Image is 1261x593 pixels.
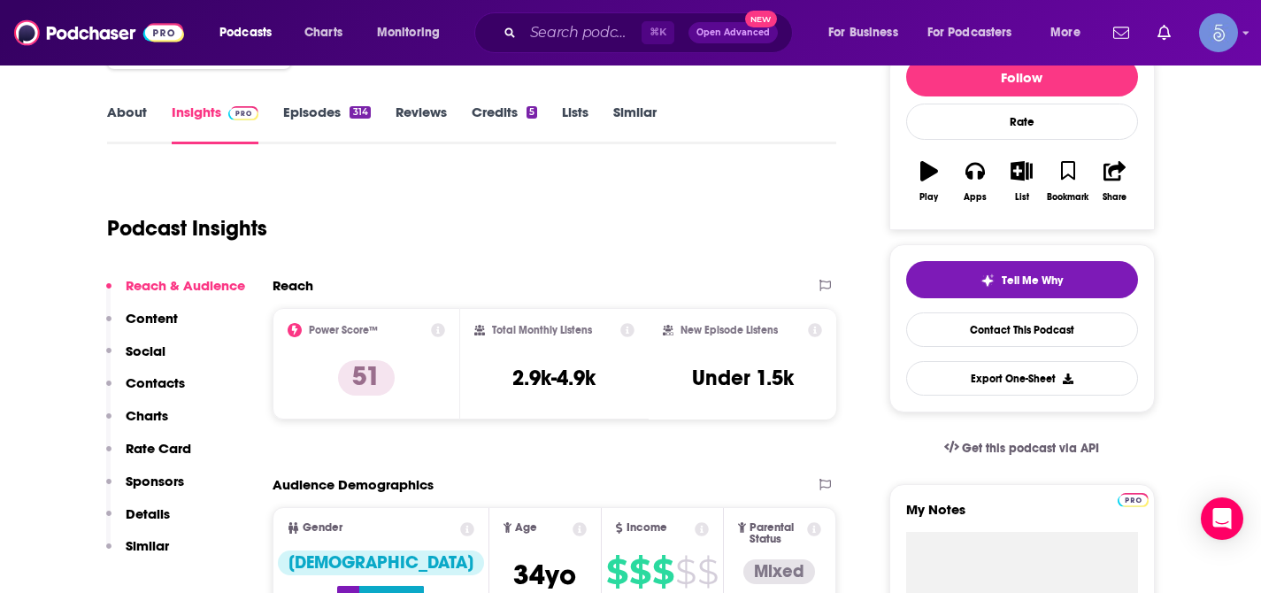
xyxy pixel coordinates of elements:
[952,150,998,213] button: Apps
[491,12,810,53] div: Search podcasts, credits, & more...
[692,365,794,391] h3: Under 1.5k
[126,277,245,294] p: Reach & Audience
[642,21,674,44] span: ⌘ K
[906,58,1138,96] button: Follow
[906,361,1138,396] button: Export One-Sheet
[278,551,484,575] div: [DEMOGRAPHIC_DATA]
[1106,18,1136,48] a: Show notifications dropdown
[126,310,178,327] p: Content
[106,310,178,343] button: Content
[513,558,576,592] span: 34 yo
[1199,13,1238,52] span: Logged in as Spiral5-G1
[1045,150,1091,213] button: Bookmark
[1002,273,1063,288] span: Tell Me Why
[606,558,627,586] span: $
[919,192,938,203] div: Play
[126,440,191,457] p: Rate Card
[106,537,169,570] button: Similar
[126,343,165,359] p: Social
[126,505,170,522] p: Details
[962,441,1099,456] span: Get this podcast via API
[515,522,537,534] span: Age
[1103,192,1126,203] div: Share
[126,473,184,489] p: Sponsors
[293,19,353,47] a: Charts
[906,150,952,213] button: Play
[365,19,463,47] button: open menu
[906,501,1138,532] label: My Notes
[1150,18,1178,48] a: Show notifications dropdown
[377,20,440,45] span: Monitoring
[273,476,434,493] h2: Audience Demographics
[396,104,447,144] a: Reviews
[14,16,184,50] img: Podchaser - Follow, Share and Rate Podcasts
[1038,19,1103,47] button: open menu
[745,11,777,27] span: New
[106,277,245,310] button: Reach & Audience
[273,277,313,294] h2: Reach
[816,19,920,47] button: open menu
[1199,13,1238,52] button: Show profile menu
[930,427,1114,470] a: Get this podcast via API
[228,106,259,120] img: Podchaser Pro
[1047,192,1088,203] div: Bookmark
[283,104,370,144] a: Episodes314
[613,104,657,144] a: Similar
[675,558,696,586] span: $
[172,104,259,144] a: InsightsPodchaser Pro
[627,522,667,534] span: Income
[652,558,673,586] span: $
[629,558,650,586] span: $
[906,312,1138,347] a: Contact This Podcast
[1091,150,1137,213] button: Share
[1118,493,1149,507] img: Podchaser Pro
[750,522,804,545] span: Parental Status
[492,324,592,336] h2: Total Monthly Listens
[998,150,1044,213] button: List
[106,343,165,375] button: Social
[916,19,1038,47] button: open menu
[980,273,995,288] img: tell me why sparkle
[126,407,168,424] p: Charts
[338,360,395,396] p: 51
[688,22,778,43] button: Open AdvancedNew
[207,19,295,47] button: open menu
[1199,13,1238,52] img: User Profile
[964,192,987,203] div: Apps
[126,537,169,554] p: Similar
[219,20,272,45] span: Podcasts
[472,104,537,144] a: Credits5
[1201,497,1243,540] div: Open Intercom Messenger
[107,215,267,242] h1: Podcast Insights
[828,20,898,45] span: For Business
[107,104,147,144] a: About
[696,28,770,37] span: Open Advanced
[680,324,778,336] h2: New Episode Listens
[906,261,1138,298] button: tell me why sparkleTell Me Why
[1015,192,1029,203] div: List
[106,505,170,538] button: Details
[1118,490,1149,507] a: Pro website
[523,19,642,47] input: Search podcasts, credits, & more...
[527,106,537,119] div: 5
[697,558,718,586] span: $
[106,473,184,505] button: Sponsors
[1050,20,1080,45] span: More
[106,440,191,473] button: Rate Card
[512,365,596,391] h3: 2.9k-4.9k
[303,522,342,534] span: Gender
[743,559,815,584] div: Mixed
[350,106,370,119] div: 314
[906,104,1138,140] div: Rate
[927,20,1012,45] span: For Podcasters
[106,407,168,440] button: Charts
[309,324,378,336] h2: Power Score™
[126,374,185,391] p: Contacts
[106,374,185,407] button: Contacts
[304,20,342,45] span: Charts
[562,104,588,144] a: Lists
